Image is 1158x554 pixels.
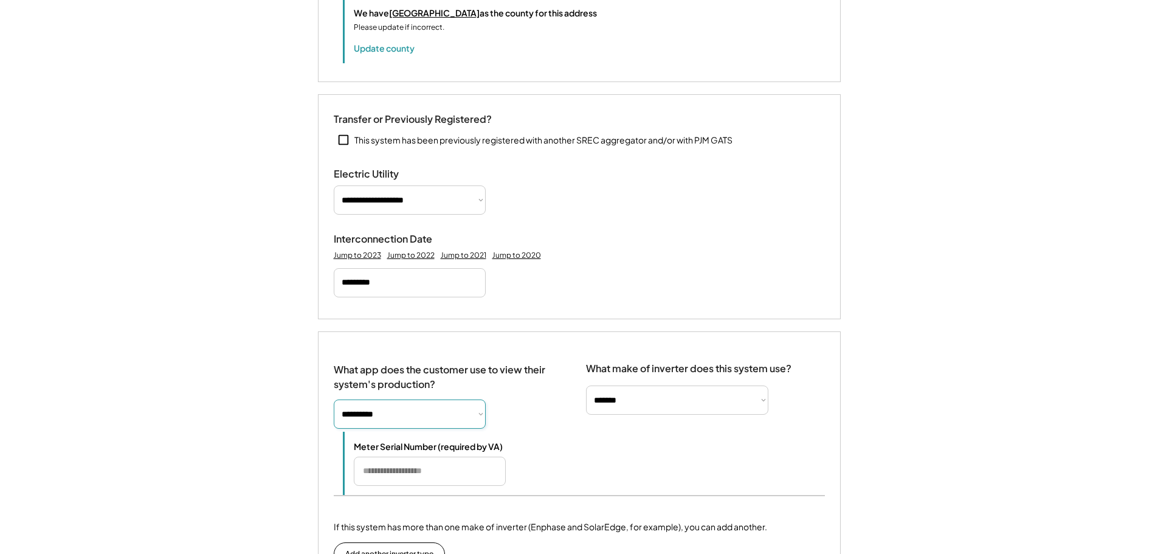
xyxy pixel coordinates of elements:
[334,113,492,126] div: Transfer or Previously Registered?
[334,251,381,260] div: Jump to 2023
[354,134,732,147] div: This system has been previously registered with another SREC aggregator and/or with PJM GATS
[334,168,455,181] div: Electric Utility
[334,233,455,246] div: Interconnection Date
[389,7,480,18] u: [GEOGRAPHIC_DATA]
[354,7,597,19] div: We have as the county for this address
[586,350,791,378] div: What make of inverter does this system use?
[354,22,444,33] div: Please update if incorrect.
[492,251,541,260] div: Jump to 2020
[387,251,435,260] div: Jump to 2022
[354,441,503,452] div: Meter Serial Number (required by VA)
[334,521,767,533] div: If this system has more than one make of inverter (Enphase and SolarEdge, for example), you can a...
[354,42,415,54] button: Update county
[334,350,562,392] div: What app does the customer use to view their system's production?
[441,251,486,260] div: Jump to 2021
